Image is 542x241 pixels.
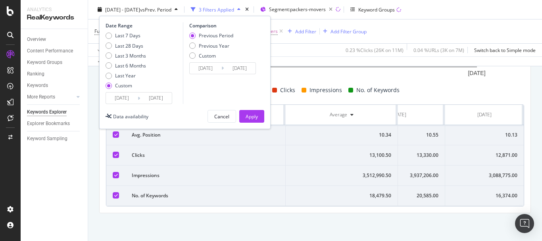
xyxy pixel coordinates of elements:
div: Custom [106,82,146,89]
button: Segment:packers-movers [257,3,336,16]
div: Add Filter [295,28,316,35]
div: 3,088,775.00 [452,172,517,179]
div: [DATE] [477,111,492,118]
a: More Reports [27,93,74,101]
div: Ranking [27,70,44,78]
div: 13,100.50 [292,152,391,159]
div: Date Range [106,22,181,29]
button: Cancel [208,110,236,123]
input: Start Date [106,93,138,104]
button: Add Filter Group [320,27,367,36]
div: RealKeywords [27,13,81,22]
span: No. of Keywords [356,85,400,95]
div: Overview [27,35,46,44]
div: Comparison [189,22,258,29]
a: Keywords [27,81,82,90]
div: 12,871.00 [452,152,517,159]
button: Switch back to Simple mode [471,44,536,56]
td: Avg. Position [125,125,286,145]
div: Last Year [115,72,136,79]
input: Start Date [190,63,221,74]
div: Last Year [106,72,146,79]
span: [DATE] - [DATE] [105,6,140,13]
div: Average [330,111,347,118]
div: [DATE] [392,111,406,118]
button: 3 Filters Applied [188,3,244,16]
div: Keywords [27,81,48,90]
div: Add Filter Group [331,28,367,35]
div: 0.23 % Clicks ( 26K on 11M ) [346,46,404,53]
div: Previous Period [199,32,233,39]
div: 20,585.00 [360,192,438,199]
div: More Reports [27,93,55,101]
div: Last 7 Days [115,32,140,39]
div: times [244,6,250,13]
div: Keyword Sampling [27,135,67,143]
div: Data availability [113,113,148,120]
a: Keyword Sampling [27,135,82,143]
a: Ranking [27,70,82,78]
a: Keywords Explorer [27,108,82,116]
button: [DATE] - [DATE]vsPrev. Period [94,3,181,16]
button: Add Filter [284,27,316,36]
div: Apply [246,113,258,120]
text: [DATE] [468,70,485,76]
div: 0.04 % URLs ( 3K on 7M ) [413,46,464,53]
div: 3 Filters Applied [199,6,234,13]
button: Keyword Groups [347,3,404,16]
span: Impressions [309,85,342,95]
div: 3,512,990.50 [292,172,391,179]
button: Apply [239,110,264,123]
td: Impressions [125,166,286,186]
div: Cancel [214,113,229,120]
a: Explorer Bookmarks [27,120,82,128]
button: Apply [94,44,117,56]
div: Last 7 Days [106,32,146,39]
div: Content Performance [27,47,73,55]
div: Last 3 Months [106,52,146,59]
div: Last 3 Months [115,52,146,59]
div: 13,330.00 [360,152,438,159]
div: Last 6 Months [106,62,146,69]
input: End Date [140,93,172,104]
div: Last 6 Months [115,62,146,69]
div: Explorer Bookmarks [27,120,70,128]
input: End Date [224,63,256,74]
div: Open Intercom Messenger [515,214,534,233]
a: Keyword Groups [27,58,82,67]
span: vs Prev. Period [140,6,171,13]
div: Last 28 Days [115,42,143,49]
td: Clicks [125,145,286,166]
div: Switch back to Simple mode [474,46,536,53]
td: No. of Keywords [125,186,286,206]
div: Custom [115,82,132,89]
div: Keyword Groups [27,58,62,67]
div: 16,374.00 [452,192,517,199]
div: Previous Year [189,42,233,49]
div: Keywords Explorer [27,108,67,116]
div: Custom [199,52,216,59]
span: Full URL [94,28,112,35]
div: Keyword Groups [358,6,395,13]
a: Content Performance [27,47,82,55]
div: Previous Period [189,32,233,39]
div: Analytics [27,6,81,13]
div: Custom [189,52,233,59]
a: Overview [27,35,82,44]
div: Previous Year [199,42,229,49]
div: 10.34 [292,131,391,139]
div: Last 28 Days [106,42,146,49]
div: 10.13 [452,131,517,139]
div: 3,937,206.00 [360,172,438,179]
span: Segment: packers-movers [269,6,326,13]
div: 10.55 [360,131,438,139]
span: Clicks [280,85,295,95]
div: 18,479.50 [292,192,391,199]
